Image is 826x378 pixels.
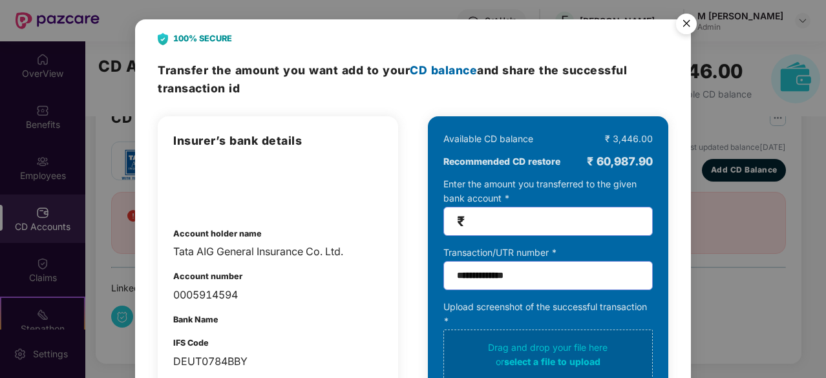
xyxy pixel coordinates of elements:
span: select a file to upload [504,356,600,367]
b: IFS Code [173,338,209,348]
div: Available CD balance [443,132,533,146]
div: 0005914594 [173,287,383,303]
b: Account holder name [173,229,262,238]
img: admin-overview [173,163,240,208]
div: Transaction/UTR number * [443,246,653,260]
div: or [449,355,648,369]
b: Account number [173,271,242,281]
b: Recommended CD restore [443,154,560,169]
img: svg+xml;base64,PHN2ZyB4bWxucz0iaHR0cDovL3d3dy53My5vcmcvMjAwMC9zdmciIHdpZHRoPSI1NiIgaGVpZ2h0PSI1Ni... [668,8,704,44]
button: Close [668,7,703,42]
b: 100% SECURE [173,32,232,45]
span: you want add to your [283,63,477,77]
div: DEUT0784BBY [173,353,383,370]
div: Enter the amount you transferred to the given bank account * [443,177,653,236]
span: CD balance [410,63,477,77]
h3: Insurer’s bank details [173,132,383,150]
img: svg+xml;base64,PHN2ZyB4bWxucz0iaHR0cDovL3d3dy53My5vcmcvMjAwMC9zdmciIHdpZHRoPSIyNCIgaGVpZ2h0PSIyOC... [158,33,168,45]
span: ₹ [457,214,465,229]
b: Bank Name [173,315,218,324]
div: ₹ 60,987.90 [587,152,653,171]
div: Tata AIG General Insurance Co. Ltd. [173,244,383,260]
h3: Transfer the amount and share the successful transaction id [158,61,668,97]
div: ₹ 3,446.00 [605,132,653,146]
